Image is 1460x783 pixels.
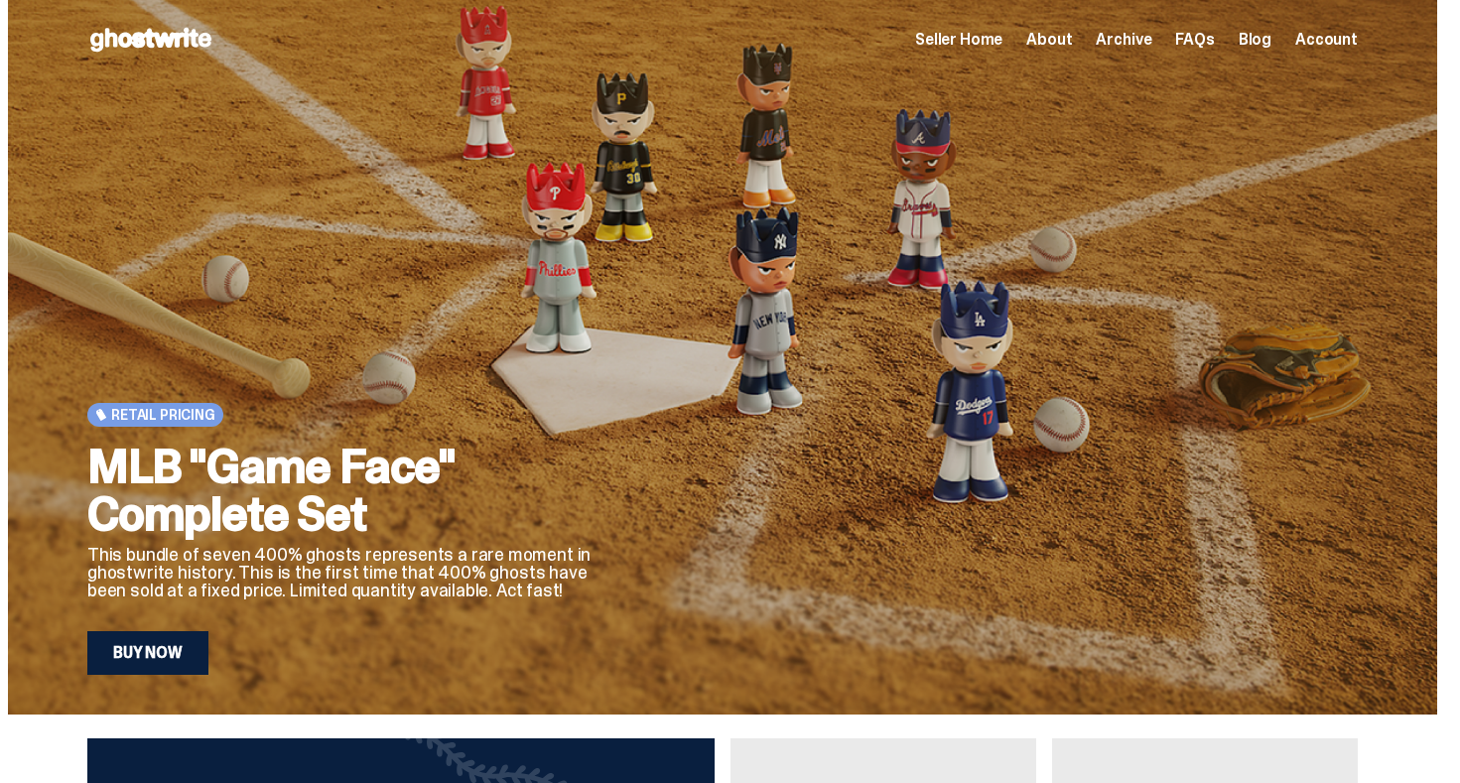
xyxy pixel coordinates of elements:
a: Buy Now [87,631,208,675]
span: Retail Pricing [111,407,215,423]
a: Blog [1239,32,1271,48]
a: FAQs [1175,32,1214,48]
h2: MLB "Game Face" Complete Set [87,443,603,538]
a: Seller Home [915,32,1002,48]
a: About [1026,32,1072,48]
a: Account [1295,32,1358,48]
a: Archive [1096,32,1151,48]
p: This bundle of seven 400% ghosts represents a rare moment in ghostwrite history. This is the firs... [87,546,603,599]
